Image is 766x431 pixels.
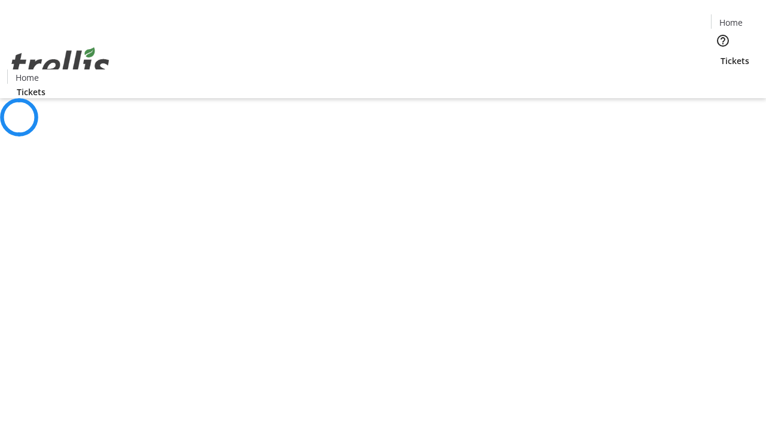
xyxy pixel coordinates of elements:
a: Tickets [711,54,759,67]
img: Orient E2E Organization MorWpmMO7W's Logo [7,34,114,94]
button: Cart [711,67,735,91]
a: Home [8,71,46,84]
a: Tickets [7,86,55,98]
button: Help [711,29,735,53]
a: Home [712,16,750,29]
span: Tickets [721,54,749,67]
span: Home [719,16,743,29]
span: Tickets [17,86,45,98]
span: Home [16,71,39,84]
